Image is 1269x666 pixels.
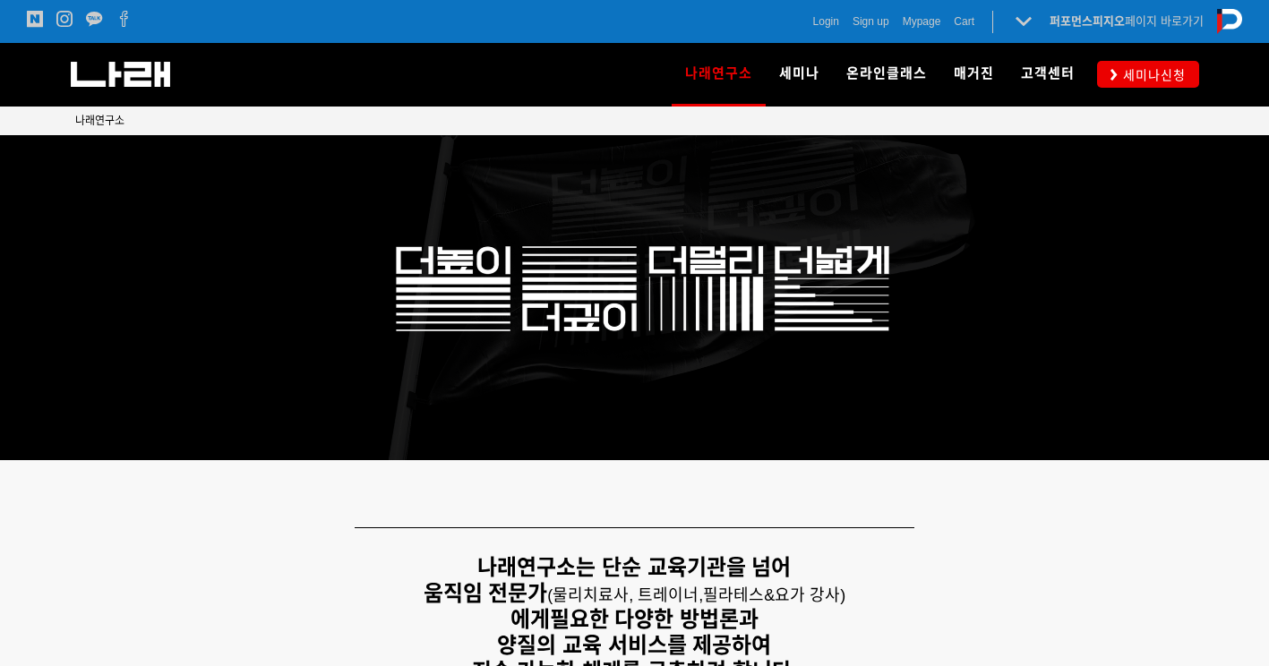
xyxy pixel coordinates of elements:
a: 나래연구소 [75,112,124,130]
span: 세미나 [779,65,819,81]
span: 나래연구소 [685,59,752,88]
span: 나래연구소 [75,115,124,127]
a: 퍼포먼스피지오페이지 바로가기 [1050,14,1204,28]
strong: 나래연구소는 단순 교육기관을 넘어 [477,555,791,579]
span: 매거진 [954,65,994,81]
a: Login [813,13,839,30]
a: 나래연구소 [672,43,766,106]
strong: 움직임 전문가 [424,581,548,605]
a: Mypage [903,13,941,30]
span: 필라테스&요가 강사) [703,586,845,604]
span: 세미나신청 [1118,66,1186,84]
a: Sign up [853,13,889,30]
a: 매거진 [940,43,1007,106]
strong: 퍼포먼스피지오 [1050,14,1125,28]
a: 온라인클래스 [833,43,940,106]
a: 고객센터 [1007,43,1088,106]
a: Cart [954,13,974,30]
a: 세미나 [766,43,833,106]
span: 온라인클래스 [846,65,927,81]
span: 고객센터 [1021,65,1075,81]
strong: 필요한 다양한 방법론과 [550,607,759,631]
strong: 양질의 교육 서비스를 제공하여 [497,633,771,657]
span: 물리치료사, 트레이너, [553,586,703,604]
a: 세미나신청 [1097,61,1199,87]
strong: 에게 [510,607,550,631]
span: ( [547,586,703,604]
